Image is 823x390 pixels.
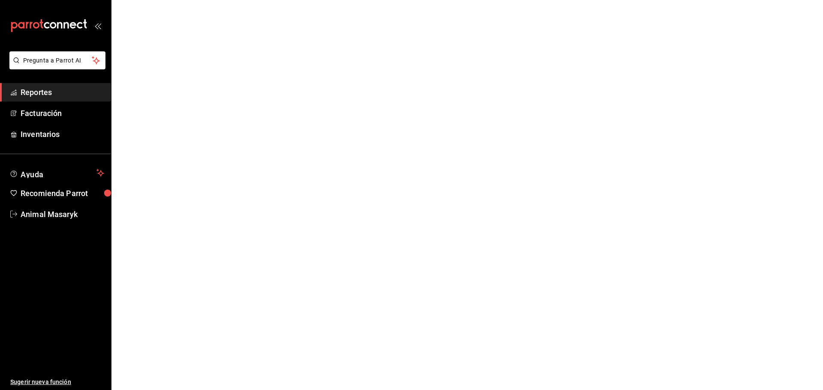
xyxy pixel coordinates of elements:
[21,128,104,140] span: Inventarios
[9,51,105,69] button: Pregunta a Parrot AI
[6,62,105,71] a: Pregunta a Parrot AI
[21,208,104,220] span: Animal Masaryk
[10,378,104,387] span: Sugerir nueva función
[21,86,104,98] span: Reportes
[21,168,93,178] span: Ayuda
[21,188,104,199] span: Recomienda Parrot
[94,22,101,29] button: open_drawer_menu
[21,107,104,119] span: Facturación
[23,56,92,65] span: Pregunta a Parrot AI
